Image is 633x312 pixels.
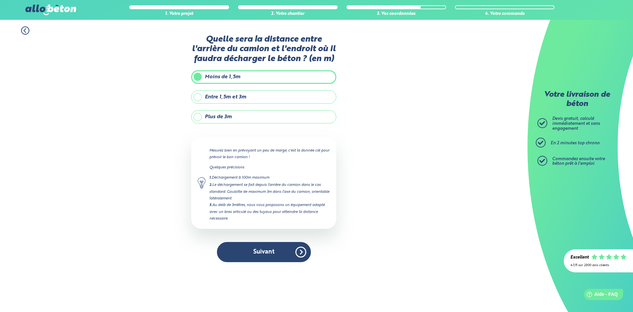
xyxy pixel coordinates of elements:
[209,147,330,160] p: Mesurez bien en prévoyant un peu de marge, c'est la donnée clé pour prévoir le bon camion !
[191,110,336,123] label: Plus de 3m
[217,242,311,262] button: Suivant
[209,182,330,202] div: Le déchargement se fait depuis l'arrière du camion dans le cas standard. Goulotte de maximum 3m d...
[209,174,330,181] div: Déchargement à 100m maximum
[209,164,330,171] p: Quelques précisions
[25,5,76,15] img: allobéton
[574,286,626,305] iframe: Help widget launcher
[238,12,338,17] div: 2. Votre chantier
[209,202,330,222] div: Au delà de 3mètres, nous vous proposons un équipement adapté avec un bras articulé ou des tuyaux ...
[209,183,212,187] strong: 2.
[455,12,555,17] div: 4. Votre commande
[191,35,336,64] label: Quelle sera la distance entre l'arrière du camion et l'endroit où il faudra décharger le béton ? ...
[191,90,336,104] label: Entre 1,5m et 3m
[191,70,336,84] label: Moins de 1,5m
[209,203,212,207] strong: 3.
[347,12,446,17] div: 3. Vos coordonnées
[129,12,229,17] div: 1. Votre projet
[209,176,212,180] strong: 1.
